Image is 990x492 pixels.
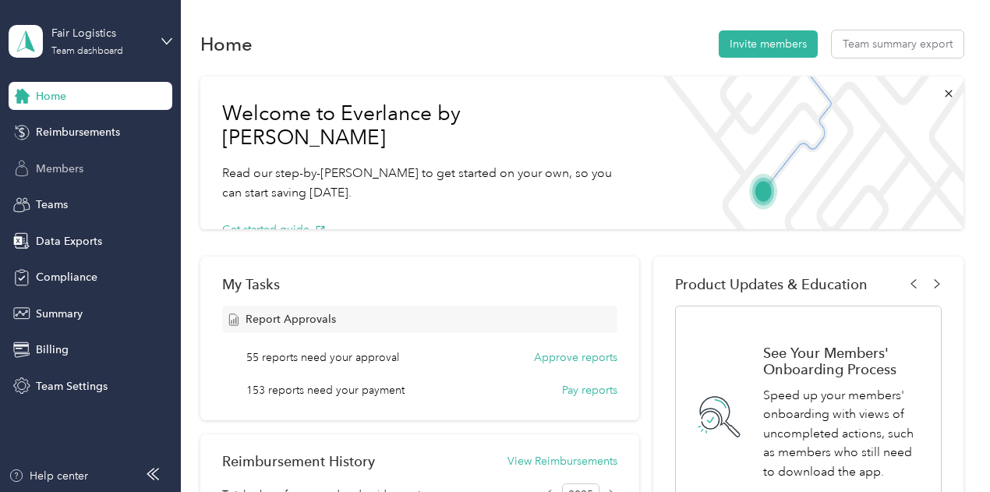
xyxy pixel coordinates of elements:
[9,468,88,484] button: Help center
[562,382,617,398] button: Pay reports
[36,196,68,213] span: Teams
[36,306,83,322] span: Summary
[222,276,618,292] div: My Tasks
[507,453,617,469] button: View Reimbursements
[763,345,925,377] h1: See Your Members' Onboarding Process
[36,378,108,395] span: Team Settings
[222,101,629,150] h1: Welcome to Everlance by [PERSON_NAME]
[222,453,375,469] h2: Reimbursement History
[36,342,69,358] span: Billing
[36,161,83,177] span: Members
[36,124,120,140] span: Reimbursements
[200,36,253,52] h1: Home
[651,76,963,229] img: Welcome to everlance
[246,311,336,327] span: Report Approvals
[222,164,629,202] p: Read our step-by-[PERSON_NAME] to get started on your own, so you can start saving [DATE].
[36,269,97,285] span: Compliance
[222,221,326,238] button: Get started guide
[675,276,868,292] span: Product Updates & Education
[51,47,123,56] div: Team dashboard
[534,349,617,366] button: Approve reports
[903,405,990,492] iframe: Everlance-gr Chat Button Frame
[51,25,149,41] div: Fair Logistics
[719,30,818,58] button: Invite members
[246,382,405,398] span: 153 reports need your payment
[36,233,102,250] span: Data Exports
[246,349,399,366] span: 55 reports need your approval
[832,30,963,58] button: Team summary export
[36,88,66,104] span: Home
[763,386,925,482] p: Speed up your members' onboarding with views of uncompleted actions, such as members who still ne...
